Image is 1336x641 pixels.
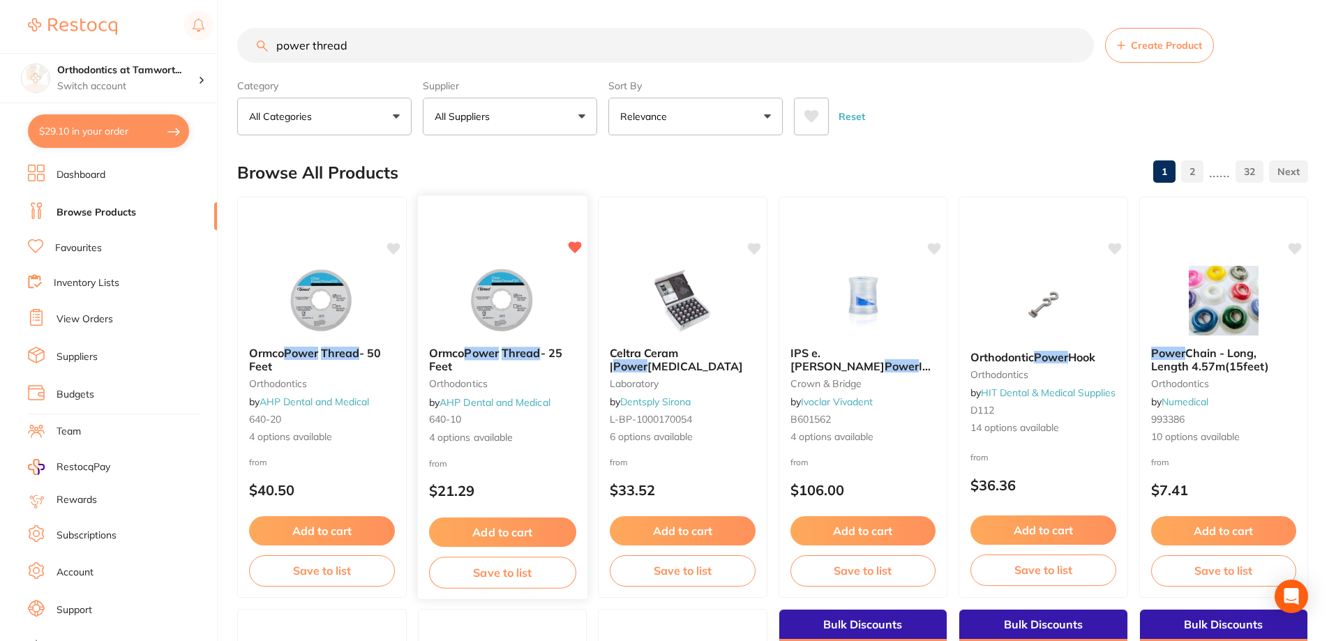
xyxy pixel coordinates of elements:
a: Account [57,566,93,580]
button: Save to list [610,555,756,586]
em: Power [613,359,647,373]
span: from [428,458,446,468]
span: Celtra Ceram | [610,346,678,372]
button: Add to cart [428,518,576,548]
span: 4 options available [790,430,936,444]
b: Orthodontic Power Hook [970,351,1116,363]
h2: Browse All Products [237,163,398,183]
button: Save to list [970,555,1116,585]
small: laboratory [610,378,756,389]
span: by [970,386,1116,399]
span: from [970,452,989,462]
a: Team [57,425,81,439]
img: RestocqPay [28,459,45,475]
a: AHP Dental and Medical [440,395,550,408]
a: Subscriptions [57,529,117,543]
label: Category [237,80,412,92]
button: All Categories [237,98,412,135]
p: $33.52 [610,482,756,498]
a: AHP Dental and Medical [260,395,369,408]
span: from [610,457,628,467]
button: Add to cart [790,516,936,545]
span: [MEDICAL_DATA] [647,359,743,373]
span: 4 options available [428,430,576,444]
em: Thread [321,346,359,360]
a: Budgets [57,388,94,402]
span: 14 options available [970,421,1116,435]
b: Ormco Power Thread - 25 Feet [428,347,576,372]
p: ...... [1209,164,1230,180]
small: crown & bridge [790,378,936,389]
span: B601562 [790,413,831,425]
a: Ivoclar Vivadent [801,395,873,408]
p: $21.29 [428,483,576,499]
span: by [249,395,369,408]
span: by [428,395,550,408]
img: Orthodontics at Tamworth [22,64,50,92]
button: Save to list [249,555,395,586]
span: Ormco [249,346,284,360]
span: 10 options available [1151,430,1297,444]
span: Create Product [1131,40,1202,51]
b: Celtra Ceram | Power Dentin [610,347,756,372]
small: orthodontics [1151,378,1297,389]
em: Power [1034,350,1068,364]
span: Incisal 20g [790,359,953,386]
p: $40.50 [249,482,395,498]
span: from [249,457,267,467]
button: Add to cart [249,516,395,545]
a: Favourites [55,241,102,255]
span: by [610,395,691,408]
img: Restocq Logo [28,18,117,35]
span: 640-20 [249,413,281,425]
span: - 50 Feet [249,346,381,372]
span: 6 options available [610,430,756,444]
p: Relevance [620,110,673,123]
button: Add to cart [1151,516,1297,545]
img: Ormco Power Thread - 50 Feet [276,266,367,335]
em: Power [1151,346,1185,360]
em: Thread [501,346,540,360]
small: orthodontics [970,369,1116,380]
a: 2 [1181,158,1203,186]
input: Search Products [237,28,1094,63]
em: Power [885,359,919,373]
a: Browse Products [57,206,136,220]
img: Orthodontic Power Hook [998,270,1088,340]
span: 640-10 [428,413,460,425]
span: Orthodontic [970,350,1034,364]
span: Ormco [428,346,464,360]
a: Restocq Logo [28,10,117,43]
button: All Suppliers [423,98,597,135]
span: by [790,395,873,408]
span: from [1151,457,1169,467]
button: Add to cart [970,515,1116,545]
small: orthodontics [428,378,576,389]
small: orthodontics [249,378,395,389]
span: 993386 [1151,413,1185,425]
em: Power [284,346,318,360]
p: $36.36 [970,477,1116,493]
span: IPS e.[PERSON_NAME] [790,346,885,372]
a: View Orders [57,312,113,326]
a: Support [57,603,92,617]
span: Hook [1068,350,1095,364]
a: Suppliers [57,350,98,364]
p: All Categories [249,110,317,123]
label: Supplier [423,80,597,92]
a: Inventory Lists [54,276,119,290]
button: Save to list [790,555,936,586]
a: RestocqPay [28,459,110,475]
button: Reset [834,98,869,135]
button: Create Product [1105,28,1214,63]
a: HIT Dental & Medical Supplies [981,386,1116,399]
label: Sort By [608,80,783,92]
div: Open Intercom Messenger [1275,580,1308,613]
button: Relevance [608,98,783,135]
p: $7.41 [1151,482,1297,498]
p: Switch account [57,80,198,93]
p: $106.00 [790,482,936,498]
a: Dentsply Sirona [620,395,691,408]
h4: Orthodontics at Tamworth [57,63,198,77]
p: All Suppliers [435,110,495,123]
